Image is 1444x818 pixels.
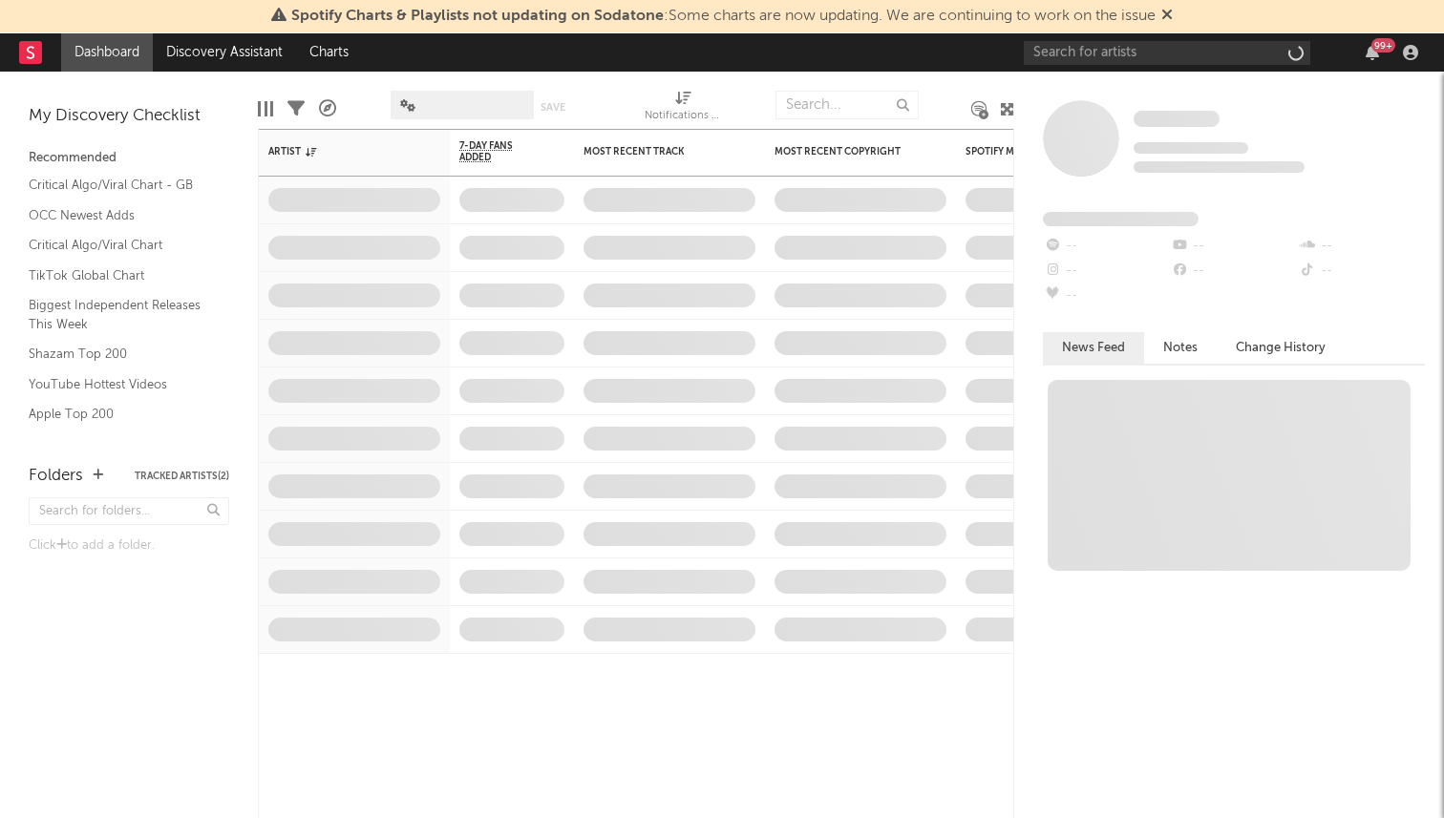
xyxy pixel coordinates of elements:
a: Dashboard [61,33,153,72]
a: Critical Algo/Viral Chart [29,235,210,256]
a: Critical Algo/Viral Chart - GB [29,175,210,196]
div: Edit Columns [258,81,273,136]
span: 7-Day Fans Added [459,140,536,163]
a: Charts [296,33,362,72]
span: Fans Added by Platform [1043,212,1199,226]
a: TikTok Global Chart [29,265,210,286]
button: Notes [1144,332,1217,364]
div: My Discovery Checklist [29,105,229,128]
input: Search... [775,91,919,119]
button: Tracked Artists(2) [135,472,229,481]
input: Search for artists [1024,41,1310,65]
button: Save [541,102,565,113]
div: Artist [268,146,412,157]
a: OCC Newest Adds [29,205,210,226]
div: -- [1298,234,1425,259]
a: YouTube Hottest Videos [29,374,210,395]
span: Tracking Since: [DATE] [1134,142,1248,154]
div: Spotify Monthly Listeners [966,146,1109,157]
div: Most Recent Track [584,146,727,157]
div: -- [1043,259,1170,283]
div: A&R Pipeline [319,81,336,136]
a: Apple Top 200 [29,404,210,425]
span: Spotify Charts & Playlists not updating on Sodatone [291,9,664,24]
div: Filters [287,81,305,136]
span: Dismiss [1161,9,1173,24]
div: -- [1170,259,1297,283]
span: Some Artist [1134,111,1220,127]
div: -- [1043,234,1170,259]
a: Some Artist [1134,110,1220,129]
div: -- [1043,283,1170,308]
div: Notifications (Artist) [645,81,721,136]
span: : Some charts are now updating. We are continuing to work on the issue [291,9,1156,24]
input: Search for folders... [29,497,229,525]
button: Change History [1217,332,1345,364]
div: Most Recent Copyright [775,146,918,157]
button: 99+ [1366,45,1379,60]
a: Shazam Top 200 [29,344,210,365]
div: Notifications (Artist) [645,105,721,128]
div: Click to add a folder. [29,535,229,557]
button: News Feed [1043,332,1144,364]
div: Folders [29,465,83,488]
div: 99 + [1371,38,1395,52]
a: Discovery Assistant [153,33,296,72]
span: 0 fans last week [1134,161,1305,173]
div: -- [1170,234,1297,259]
div: -- [1298,259,1425,283]
div: Recommended [29,147,229,170]
a: Biggest Independent Releases This Week [29,295,210,334]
